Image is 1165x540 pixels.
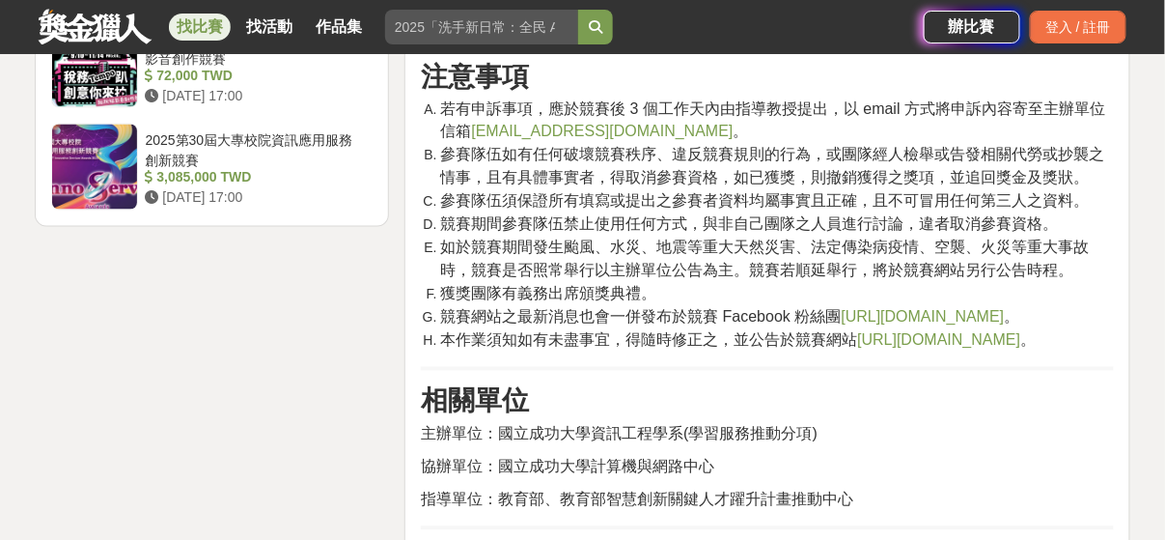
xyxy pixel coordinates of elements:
span: 參賽隊伍須保證所有填寫或提出之參賽者資料均屬事實且正確，且不可冒用任何第三人之資料。 [440,193,1089,210]
div: 2025第30屆大專校院資訊應用服務創新競賽 [146,131,366,168]
span: 本作業須知如有未盡事宜，得隨時修正之，並公告於競賽網站 。 [440,332,1036,349]
span: 若有申訴事項，應於競賽後 3 個工作天內由指導教授提出，以 email 方式將申訴內容寄至主辦單位信箱 。 [440,100,1105,140]
span: 參賽隊伍如有任何破壞競賽秩序、違反競賽規則的行為，或團隊經人檢舉或告發相關代勞或抄襲之情事，且有具體事實者，得取消參賽資格，如已獲獎，則撤銷獲得之獎項，並追回獎金及獎狀。 [440,147,1104,186]
span: 協辦單位：國立成功大學計算機與網路中心 [421,459,714,475]
a: 作品集 [308,14,370,41]
a: 2025第30屆大專校院資訊應用服務創新競賽 3,085,000 TWD [DATE] 17:00 [51,124,374,211]
div: 72,000 TWD [146,66,366,86]
span: 競賽期間參賽隊伍禁止使用任何方式，與非自己團隊之人員進行討論，違者取消參賽資格。 [440,216,1058,233]
span: 獲獎團隊有義務出席頒獎典禮。 [440,286,656,302]
strong: 注意事項 [421,62,529,92]
div: [DATE] 17:00 [146,86,366,106]
strong: 相關單位 [421,386,529,416]
div: 3,085,000 TWD [146,168,366,188]
div: 登入 / 註冊 [1030,11,1126,43]
a: [URL][DOMAIN_NAME] [842,309,1005,326]
a: 找比賽 [169,14,231,41]
span: 如於競賽期間發生颱風、水災、地震等重大天然災害、法定傳染病疫情、空襲、火災等重大事故時，競賽是否照常舉行以主辦單位公告為主。競賽若順延舉行，將於競賽網站另行公告時程。 [440,240,1089,279]
div: [DATE] 17:00 [146,188,366,209]
a: 辦比賽 [924,11,1020,43]
a: [EMAIL_ADDRESS][DOMAIN_NAME] [471,124,733,140]
span: 指導單位：教育部、教育部智慧創新關鍵人才躍升計畫推動中心 [421,492,853,508]
input: 2025「洗手新日常：全民 ALL IN」洗手歌全台徵選 [385,10,578,44]
span: 競賽網站之最新消息也會一併發布於競賽 Facebook 粉絲團 。 [440,309,1019,326]
a: [URL][DOMAIN_NAME] [857,332,1020,349]
span: 主辦單位：國立成功大學資訊工程學系(學習服務推動分項) [421,426,818,442]
a: 「稅務Tempo趴 創意你來拍」租稅短影音創作競賽 72,000 TWD [DATE] 17:00 [51,21,374,108]
a: 找活動 [238,14,300,41]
